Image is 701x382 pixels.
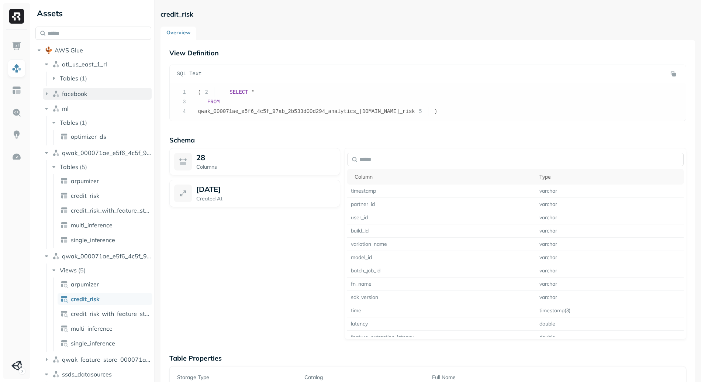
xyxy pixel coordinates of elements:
span: single_inference [71,340,115,347]
p: View Definition [169,49,686,57]
button: Tables(1) [50,72,152,84]
p: Table Properties [169,354,686,362]
td: varchar [536,224,684,238]
a: single_inference [58,337,152,349]
td: batch_job_id [347,264,536,278]
td: timestamp [347,185,536,198]
img: view [61,281,68,288]
span: Views [60,266,77,274]
span: ssds_datasources [62,371,112,378]
td: build_id [347,224,536,238]
p: [DATE] [196,185,221,194]
img: Query Explorer [12,108,21,117]
img: view [61,325,68,332]
td: timestamp(3) [536,304,684,317]
button: Tables(5) [50,161,152,173]
img: view [61,340,68,347]
td: double [536,317,684,331]
td: time [347,304,536,317]
button: qwak_000071ae_e5f6_4c5f_97ab_2b533d00d294_analytics_data_view [43,250,152,262]
img: table [61,207,68,214]
span: qwak_000071ae_e5f6_4c5f_97ab_2b533d00d294_analytics_data_view [62,252,152,260]
a: single_inference [58,234,152,246]
a: credit_risk [58,293,152,305]
span: 2 [201,87,214,97]
span: single_inference [71,236,115,244]
img: Asset Explorer [12,86,21,95]
span: 4 [179,107,192,116]
img: namespace [52,149,60,156]
span: multi_inference [71,221,113,229]
p: ( 5 ) [80,163,87,171]
span: credit_risk [71,295,100,303]
img: table [61,221,68,229]
span: credit_risk_with_feature_store [71,310,149,317]
span: arpumizer [71,177,99,185]
button: Views(5) [50,264,152,276]
img: Dashboard [12,41,21,51]
img: table [61,133,68,140]
div: Column [355,173,532,180]
button: atl_us_east_1_rl [43,58,152,70]
a: credit_risk [58,190,152,202]
span: credit_risk_with_feature_store [71,207,149,214]
button: qwak_000071ae_e5f6_4c5f_97ab_2b533d00d294_analytics_data [43,147,152,159]
a: multi_inference [58,323,152,334]
td: double [536,331,684,344]
a: arpumizer [58,278,152,290]
img: view [61,295,68,303]
td: varchar [536,211,684,224]
td: varchar [536,238,684,251]
img: Assets [12,63,21,73]
span: ( [198,89,201,95]
span: AWS Glue [55,47,83,54]
img: view [61,310,68,317]
img: Insights [12,130,21,140]
p: Storage Type [177,374,296,381]
td: varchar [536,185,684,198]
a: multi_inference [58,219,152,231]
span: facebook [62,90,87,97]
img: namespace [52,356,60,363]
span: 3 [179,97,192,107]
span: multi_inference [71,325,113,332]
td: varchar [536,198,684,211]
span: atl_us_east_1_rl [62,61,107,68]
p: Schema [169,136,686,144]
span: FROM [207,99,220,105]
span: Tables [60,75,78,82]
img: namespace [52,90,60,97]
td: variation_name [347,238,536,251]
span: arpumizer [71,281,99,288]
img: Ryft [9,9,24,24]
span: ml [62,105,69,112]
img: Unity [11,361,22,371]
p: SQL Text [177,70,202,78]
button: facebook [43,88,152,100]
span: 1 [179,87,192,97]
img: root [45,47,52,54]
a: credit_risk_with_feature_store [58,308,152,320]
button: Tables(1) [50,117,152,128]
p: 28 [196,153,205,162]
td: latency [347,317,536,331]
td: varchar [536,278,684,291]
span: qwak_feature_store_000071ae_e5f6_4c5f_97ab_2b533d00d294 [62,356,152,363]
p: Catalog [304,374,423,381]
td: varchar [536,251,684,264]
span: 5 [415,107,428,116]
td: varchar [536,264,684,278]
p: Columns [196,164,335,171]
td: fn_name [347,278,536,291]
div: Type [539,173,680,180]
p: credit_risk [160,10,193,18]
a: arpumizer [58,175,152,187]
img: table [61,192,68,199]
p: Full Name [432,374,551,381]
span: SELECT [229,89,248,95]
span: qwak_000071ae_e5f6_4c5f_97ab_2b533d00d294_analytics_data [62,149,152,156]
td: sdk_version [347,291,536,304]
td: model_id [347,251,536,264]
td: varchar [536,291,684,304]
a: Overview [160,27,196,40]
